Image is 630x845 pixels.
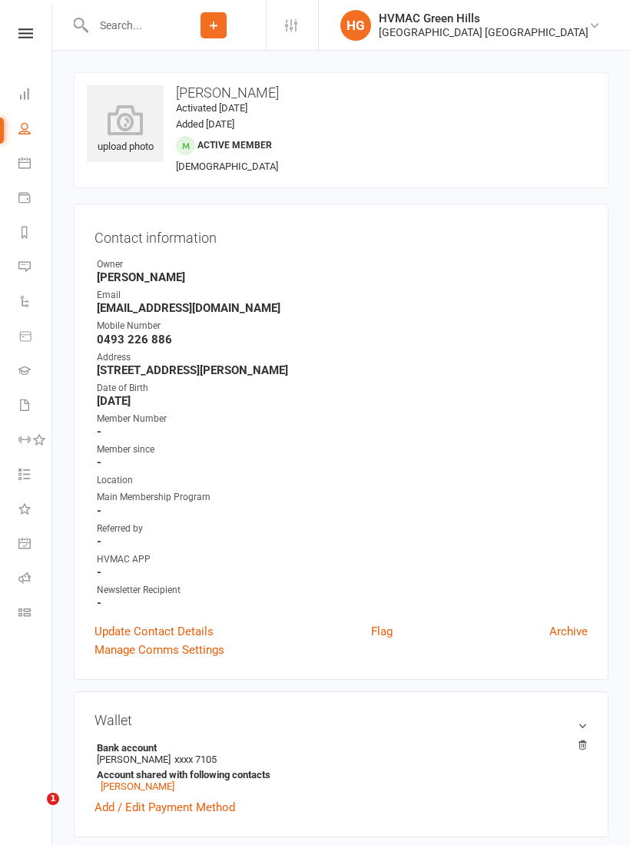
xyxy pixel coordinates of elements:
[87,85,595,101] h3: [PERSON_NAME]
[94,622,214,641] a: Update Contact Details
[97,769,580,780] strong: Account shared with following contacts
[87,104,164,155] div: upload photo
[97,473,588,488] div: Location
[176,161,278,172] span: [DEMOGRAPHIC_DATA]
[101,780,174,792] a: [PERSON_NAME]
[97,583,588,598] div: Newsletter Recipient
[176,118,234,130] time: Added [DATE]
[94,740,588,794] li: [PERSON_NAME]
[97,412,588,426] div: Member Number
[97,504,588,518] strong: -
[18,528,53,562] a: General attendance kiosk mode
[97,363,588,377] strong: [STREET_ADDRESS][PERSON_NAME]
[97,288,588,303] div: Email
[549,622,588,641] a: Archive
[97,442,588,457] div: Member since
[97,394,588,408] strong: [DATE]
[97,333,588,346] strong: 0493 226 886
[379,25,589,39] div: [GEOGRAPHIC_DATA] [GEOGRAPHIC_DATA]
[97,490,588,505] div: Main Membership Program
[176,102,247,114] time: Activated [DATE]
[97,270,588,284] strong: [PERSON_NAME]
[97,596,588,610] strong: -
[174,754,217,765] span: xxxx 7105
[18,217,53,251] a: Reports
[94,712,588,728] h3: Wallet
[47,793,59,805] span: 1
[18,182,53,217] a: Payments
[97,381,588,396] div: Date of Birth
[197,140,272,151] span: Active member
[18,320,53,355] a: Product Sales
[94,798,235,817] a: Add / Edit Payment Method
[18,562,53,597] a: Roll call kiosk mode
[15,793,52,830] iframe: Intercom live chat
[97,535,588,548] strong: -
[88,15,161,36] input: Search...
[18,597,53,631] a: Class kiosk mode
[94,224,588,246] h3: Contact information
[18,493,53,528] a: What's New
[97,350,588,365] div: Address
[371,622,393,641] a: Flag
[97,742,580,754] strong: Bank account
[94,641,224,659] a: Manage Comms Settings
[18,113,53,147] a: People
[97,301,588,315] strong: [EMAIL_ADDRESS][DOMAIN_NAME]
[97,565,588,579] strong: -
[379,12,589,25] div: HVMAC Green Hills
[97,257,588,272] div: Owner
[97,552,588,567] div: HVMAC APP
[340,10,371,41] div: HG
[97,319,588,333] div: Mobile Number
[18,78,53,113] a: Dashboard
[18,147,53,182] a: Calendar
[97,522,588,536] div: Referred by
[97,425,588,439] strong: -
[97,456,588,469] strong: -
